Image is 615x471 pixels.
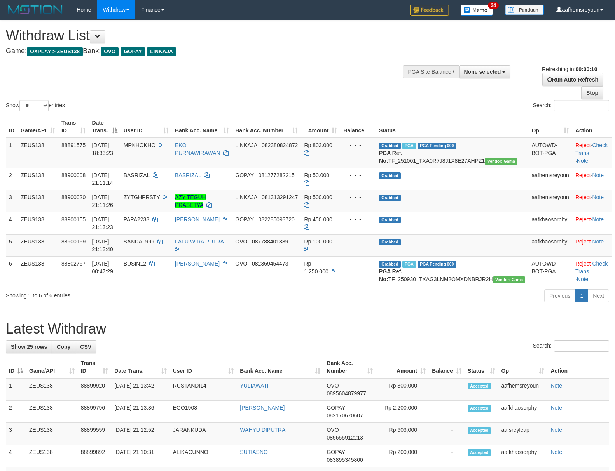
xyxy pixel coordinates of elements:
span: Copy [57,344,70,350]
a: Reject [575,142,591,148]
span: Rp 50.000 [304,172,329,178]
a: Copy [52,340,75,353]
td: ZEUS138 [17,168,58,190]
span: 88802767 [61,261,86,267]
th: Action [547,356,609,378]
td: 88899892 [78,445,111,467]
span: BUSIN12 [124,261,146,267]
div: - - - [343,238,373,245]
label: Search: [533,340,609,352]
th: Bank Acc. Number: activate to sort column ascending [232,116,301,138]
th: Balance [340,116,376,138]
span: Copy 082380824872 to clipboard [262,142,298,148]
a: BASRIZAL [175,172,201,178]
td: 1 [6,138,17,168]
td: aafhemsreyoun [528,168,572,190]
span: Marked by aafpengsreynich [402,143,416,149]
span: Copy 0895604879977 to clipboard [327,390,366,396]
span: [DATE] 21:11:14 [92,172,113,186]
span: Copy 085655912213 to clipboard [327,435,363,441]
span: 34 [488,2,498,9]
td: TF_250930_TXAG3LNM2OMXDNBRJR2H [376,256,528,286]
img: Button%20Memo.svg [461,5,493,16]
th: User ID: activate to sort column ascending [121,116,172,138]
span: Accepted [468,383,491,389]
span: OVO [327,427,339,433]
img: Feedback.jpg [410,5,449,16]
span: Copy 082285093720 to clipboard [258,216,294,222]
span: OVO [101,47,119,56]
span: Copy 082170670607 to clipboard [327,412,363,419]
span: Grabbed [379,217,401,223]
th: Bank Acc. Number: activate to sort column ascending [323,356,376,378]
a: Note [550,382,562,389]
h1: Withdraw List [6,28,402,43]
td: · [572,234,612,256]
td: · [572,190,612,212]
td: ALIKACUNNO [170,445,237,467]
span: [DATE] 00:47:29 [92,261,113,275]
a: Next [588,289,609,302]
input: Search: [554,100,609,111]
a: 1 [575,289,588,302]
span: Accepted [468,405,491,412]
span: GOPAY [327,449,345,455]
span: Copy 081313291247 to clipboard [262,194,298,200]
span: BASRIZAL [124,172,150,178]
td: RUSTANDI14 [170,378,237,401]
span: 88900008 [61,172,86,178]
span: 88891575 [61,142,86,148]
th: Bank Acc. Name: activate to sort column ascending [237,356,323,378]
a: Note [577,276,589,282]
span: LINKAJA [147,47,176,56]
td: 3 [6,190,17,212]
a: YULIAWATI [240,382,268,389]
th: Date Trans.: activate to sort column descending [89,116,120,138]
td: · [572,212,612,234]
a: Note [592,194,604,200]
span: Show 25 rows [11,344,47,350]
a: Show 25 rows [6,340,52,353]
a: Note [592,172,604,178]
th: Op: activate to sort column ascending [528,116,572,138]
input: Search: [554,340,609,352]
label: Search: [533,100,609,111]
td: · [572,168,612,190]
div: - - - [343,193,373,201]
td: Rp 603,000 [376,423,429,445]
span: OVO [327,382,339,389]
span: CSV [80,344,91,350]
th: Trans ID: activate to sort column ascending [78,356,111,378]
div: - - - [343,260,373,268]
a: [PERSON_NAME] [240,405,285,411]
span: [DATE] 18:33:23 [92,142,113,156]
div: - - - [343,171,373,179]
td: aafsreyleap [498,423,548,445]
td: 4 [6,445,26,467]
td: ZEUS138 [17,190,58,212]
th: Action [572,116,612,138]
span: OVO [235,261,247,267]
span: PGA Pending [418,143,456,149]
th: Amount: activate to sort column ascending [376,356,429,378]
td: aafkhaosorphy [528,234,572,256]
th: ID [6,116,17,138]
td: 4 [6,212,17,234]
div: Showing 1 to 6 of 6 entries [6,289,250,299]
strong: 00:00:10 [575,66,597,72]
th: Balance: activate to sort column ascending [429,356,465,378]
a: Previous [544,289,575,302]
th: Date Trans.: activate to sort column ascending [111,356,170,378]
span: Grabbed [379,261,401,268]
td: - [429,401,465,423]
span: 88900155 [61,216,86,222]
td: EGO1908 [170,401,237,423]
td: aafhemsreyoun [528,190,572,212]
span: [DATE] 21:11:26 [92,194,113,208]
td: 2 [6,168,17,190]
span: [DATE] 21:13:40 [92,238,113,252]
a: Note [550,449,562,455]
span: GOPAY [235,216,253,222]
td: Rp 300,000 [376,378,429,401]
label: Show entries [6,100,65,111]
